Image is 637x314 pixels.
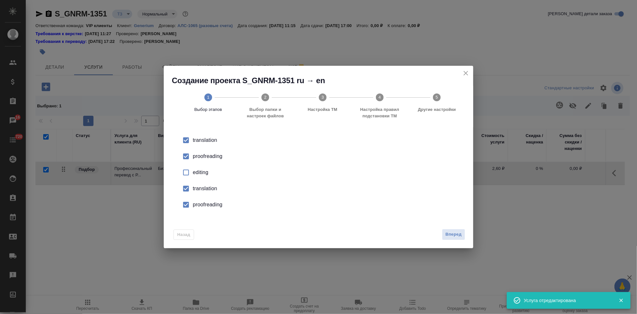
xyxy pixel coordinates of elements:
[614,298,628,303] button: Закрыть
[193,201,458,209] div: proofreading
[297,106,348,113] span: Настройка ТМ
[378,95,381,100] text: 4
[524,297,609,304] div: Услуга отредактирована
[193,169,458,176] div: editing
[321,95,324,100] text: 3
[193,185,458,192] div: translation
[182,106,234,113] span: Выбор этапов
[172,75,473,86] h2: Создание проекта S_GNRM-1351 ru → en
[354,106,406,119] span: Настройка правил подстановки TM
[411,106,463,113] span: Другие настройки
[461,68,471,78] button: close
[207,95,209,100] text: 1
[446,231,462,238] span: Вперед
[193,152,458,160] div: proofreading
[436,95,438,100] text: 5
[193,136,458,144] div: translation
[264,95,266,100] text: 2
[239,106,291,119] span: Выбор папки и настроек файлов
[442,229,465,240] button: Вперед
